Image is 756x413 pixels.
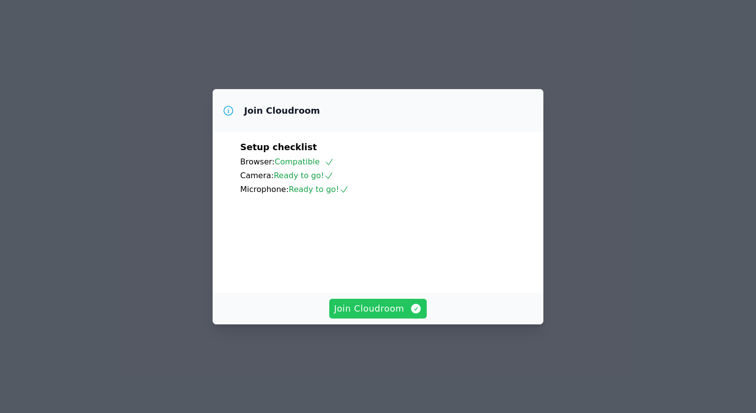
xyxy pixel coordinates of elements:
span: Camera: [240,171,274,180]
span: Setup checklist [240,142,317,152]
button: Join Cloudroom [329,299,427,318]
h3: Join Cloudroom [244,105,320,117]
span: Join Cloudroom [334,302,422,316]
span: Compatible [275,157,334,166]
span: Ready to go! [289,185,349,194]
span: Browser: [240,157,275,166]
span: Ready to go! [274,171,334,180]
span: Microphone: [240,185,289,194]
